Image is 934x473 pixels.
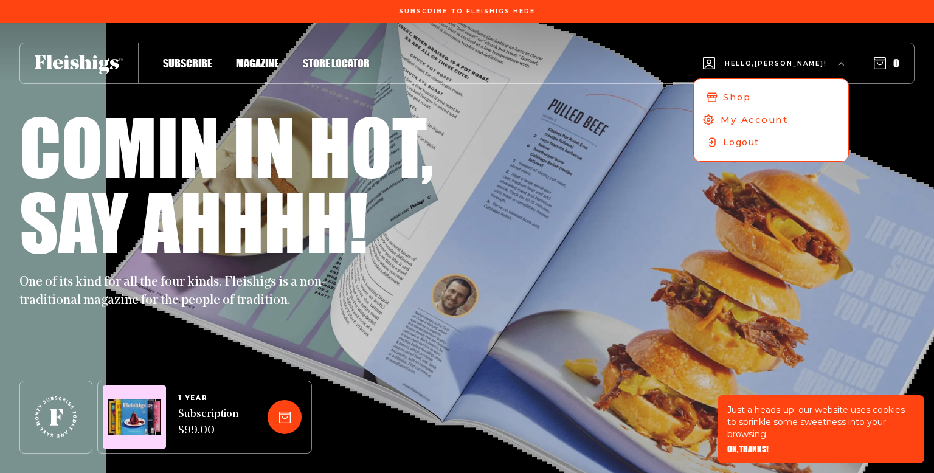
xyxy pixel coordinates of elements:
[236,57,278,70] span: Magazine
[163,55,212,71] a: Subscribe
[178,395,238,440] a: 1 YEARSubscription $99.00
[723,91,751,104] span: Shop
[178,407,238,440] span: Subscription $99.00
[727,404,915,440] p: Just a heads-up: our website uses cookies to sprinkle some sweetness into your browsing.
[19,274,336,310] p: One of its kind for all the four kinds. Fleishigs is a non-traditional magazine for the people of...
[703,40,844,88] button: Hello,[PERSON_NAME]!ShopMy AccountLogout
[236,55,278,71] a: Magazine
[874,57,899,70] button: 0
[723,136,759,149] span: Logout
[399,8,535,15] span: Subscribe To Fleishigs Here
[690,108,853,132] a: My Account
[303,57,370,70] span: Store locator
[721,113,788,126] span: My Account
[108,399,161,436] img: Magazines image
[163,57,212,70] span: Subscribe
[178,395,238,402] span: 1 YEAR
[19,108,434,184] h1: Comin in hot,
[396,8,538,14] a: Subscribe To Fleishigs Here
[725,59,827,88] span: Hello, [PERSON_NAME] !
[19,184,368,259] h1: Say ahhhh!
[694,131,848,154] a: Logout
[303,55,370,71] a: Store locator
[727,445,769,454] button: OK, THANKS!
[694,86,848,109] a: Shop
